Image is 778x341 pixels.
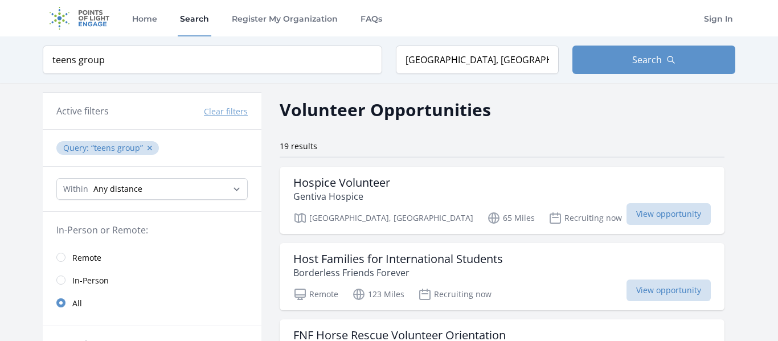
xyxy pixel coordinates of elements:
[280,97,491,122] h2: Volunteer Opportunities
[56,104,109,118] h3: Active filters
[418,287,492,301] p: Recruiting now
[487,211,535,225] p: 65 Miles
[280,167,724,234] a: Hospice Volunteer Gentiva Hospice [GEOGRAPHIC_DATA], [GEOGRAPHIC_DATA] 65 Miles Recruiting now Vi...
[293,190,390,203] p: Gentiva Hospice
[280,243,724,310] a: Host Families for International Students Borderless Friends Forever Remote 123 Miles Recruiting n...
[204,106,248,117] button: Clear filters
[627,203,711,225] span: View opportunity
[56,223,248,237] legend: In-Person or Remote:
[56,178,248,200] select: Search Radius
[63,142,91,153] span: Query :
[91,142,143,153] q: teens group
[627,280,711,301] span: View opportunity
[352,287,404,301] p: 123 Miles
[396,46,559,74] input: Location
[280,141,317,151] span: 19 results
[293,211,473,225] p: [GEOGRAPHIC_DATA], [GEOGRAPHIC_DATA]
[43,291,261,314] a: All
[293,252,503,266] h3: Host Families for International Students
[548,211,622,225] p: Recruiting now
[146,142,153,154] button: ✕
[293,266,503,280] p: Borderless Friends Forever
[632,53,662,67] span: Search
[43,46,382,74] input: Keyword
[72,298,82,309] span: All
[572,46,735,74] button: Search
[43,246,261,269] a: Remote
[293,176,390,190] h3: Hospice Volunteer
[72,252,101,264] span: Remote
[43,269,261,291] a: In-Person
[72,275,109,286] span: In-Person
[293,287,338,301] p: Remote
